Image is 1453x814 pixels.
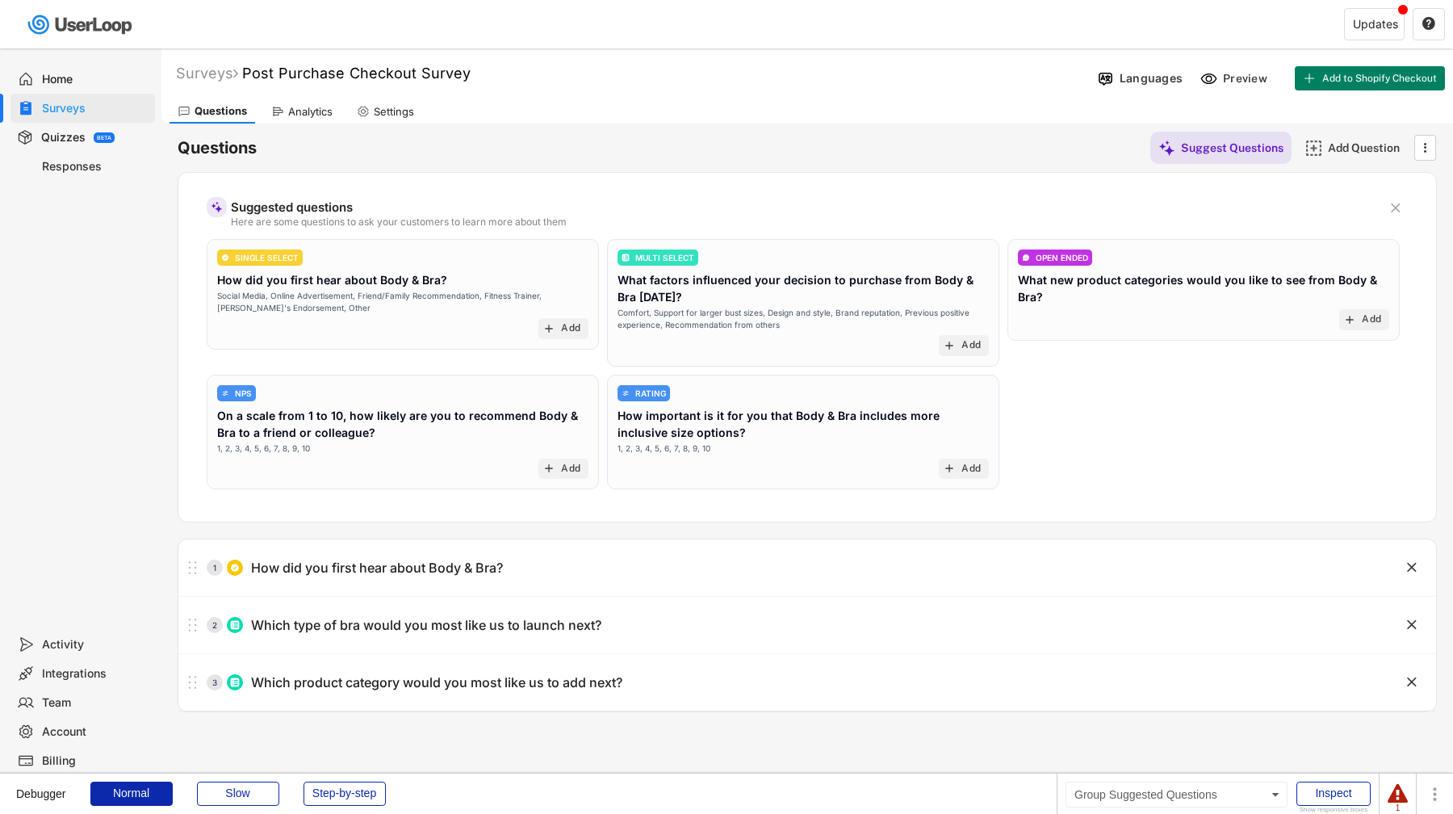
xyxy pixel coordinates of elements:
[618,307,989,331] div: Comfort, Support for larger bust sizes, Design and style, Brand reputation, Previous positive exp...
[230,678,240,687] img: ListMajor.svg
[1305,140,1322,157] img: AddMajor.svg
[42,159,149,174] div: Responses
[1404,617,1420,633] button: 
[961,339,981,352] div: Add
[1362,313,1381,326] div: Add
[178,137,257,159] h6: Questions
[961,463,981,476] div: Add
[304,782,386,806] div: Step-by-step
[90,782,173,806] div: Normal
[1343,313,1356,326] button: add
[618,407,989,441] div: How important is it for you that Body & Bra includes more inclusive size options?
[217,443,310,455] div: 1, 2, 3, 4, 5, 6, 7, 8, 9, 10
[1391,199,1401,216] text: 
[1097,70,1114,87] img: Language%20Icon.svg
[1404,560,1420,576] button: 
[207,564,223,572] div: 1
[242,65,471,82] font: Post Purchase Checkout Survey
[618,271,989,305] div: What factors influenced your decision to purchase from Body & Bra [DATE]?
[42,753,149,769] div: Billing
[235,254,299,262] div: SINGLE SELECT
[251,560,503,577] div: How did you first hear about Body & Bra?
[1417,136,1433,160] button: 
[1322,73,1437,83] span: Add to Shopify Checkout
[622,389,630,397] img: AdjustIcon.svg
[217,407,588,441] div: On a scale from 1 to 10, how likely are you to recommend Body & Bra to a friend or colleague?
[41,130,86,145] div: Quizzes
[1036,254,1088,262] div: OPEN ENDED
[635,254,694,262] div: MULTI SELECT
[42,724,149,740] div: Account
[251,674,622,691] div: Which product category would you most like us to add next?
[1422,16,1435,31] text: 
[230,563,240,573] img: CircleTickMinorWhite.svg
[1018,271,1389,305] div: What new product categories would you like to see from Body & Bra?
[1388,804,1408,812] div: 1
[1422,17,1436,31] button: 
[618,443,710,455] div: 1, 2, 3, 4, 5, 6, 7, 8, 9, 10
[1424,139,1427,156] text: 
[231,217,1376,227] div: Here are some questions to ask your customers to learn more about them
[943,339,956,352] button: add
[176,64,238,82] div: Surveys
[1120,71,1183,86] div: Languages
[231,201,1376,213] div: Suggested questions
[221,254,229,262] img: CircleTickMinorWhite.svg
[288,105,333,119] div: Analytics
[1407,673,1417,690] text: 
[1296,782,1371,806] div: Inspect
[230,620,240,630] img: ListMajor.svg
[1223,71,1271,86] div: Preview
[561,322,580,335] div: Add
[207,621,223,629] div: 2
[1328,141,1409,155] div: Add Question
[374,105,414,119] div: Settings
[1353,19,1398,30] div: Updates
[1022,254,1030,262] img: ConversationMinor.svg
[1181,141,1283,155] div: Suggest Questions
[635,389,666,397] div: RATING
[1407,616,1417,633] text: 
[1388,200,1404,216] button: 
[1296,807,1371,813] div: Show responsive boxes
[42,666,149,682] div: Integrations
[24,8,138,41] img: userloop-logo-01.svg
[1295,66,1445,90] button: Add to Shopify Checkout
[42,637,149,652] div: Activity
[195,104,247,118] div: Questions
[1158,140,1175,157] img: MagicMajor%20%28Purple%29.svg
[211,201,223,213] img: MagicMajor%20%28Purple%29.svg
[217,290,588,314] div: Social Media, Online Advertisement, Friend/Family Recommendation, Fitness Trainer, [PERSON_NAME]'...
[42,101,149,116] div: Surveys
[16,774,66,799] div: Debugger
[207,678,223,686] div: 3
[97,135,111,141] div: BETA
[1404,674,1420,690] button: 
[542,462,555,475] button: add
[251,617,601,634] div: Which type of bra would you most like us to launch next?
[542,322,555,335] button: add
[1407,559,1417,576] text: 
[42,695,149,711] div: Team
[197,782,279,806] div: Slow
[561,463,580,476] div: Add
[217,271,447,288] div: How did you first hear about Body & Bra?
[235,389,252,397] div: NPS
[221,389,229,397] img: AdjustIcon.svg
[1066,782,1288,808] div: Group Suggested Questions
[943,462,956,475] button: add
[622,254,630,262] img: ListMajor.svg
[42,72,149,87] div: Home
